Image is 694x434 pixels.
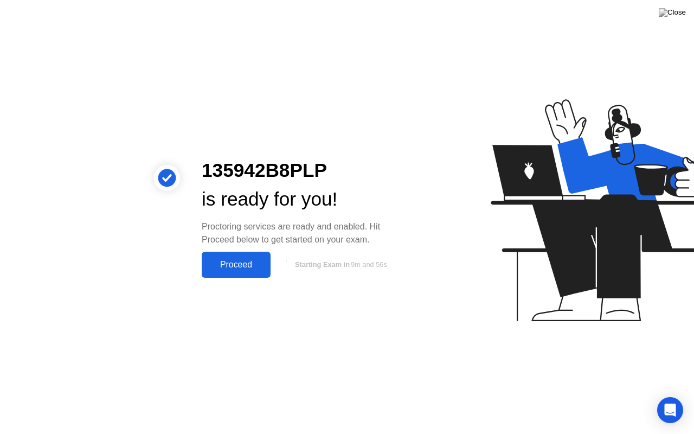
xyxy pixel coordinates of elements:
[202,220,403,246] div: Proctoring services are ready and enabled. Hit Proceed below to get started on your exam.
[659,8,686,17] img: Close
[351,260,387,269] span: 9m and 56s
[205,260,267,270] div: Proceed
[657,397,683,423] div: Open Intercom Messenger
[276,254,403,275] button: Starting Exam in9m and 56s
[202,185,403,214] div: is ready for you!
[202,252,271,278] button: Proceed
[202,156,403,185] div: 135942B8PLP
